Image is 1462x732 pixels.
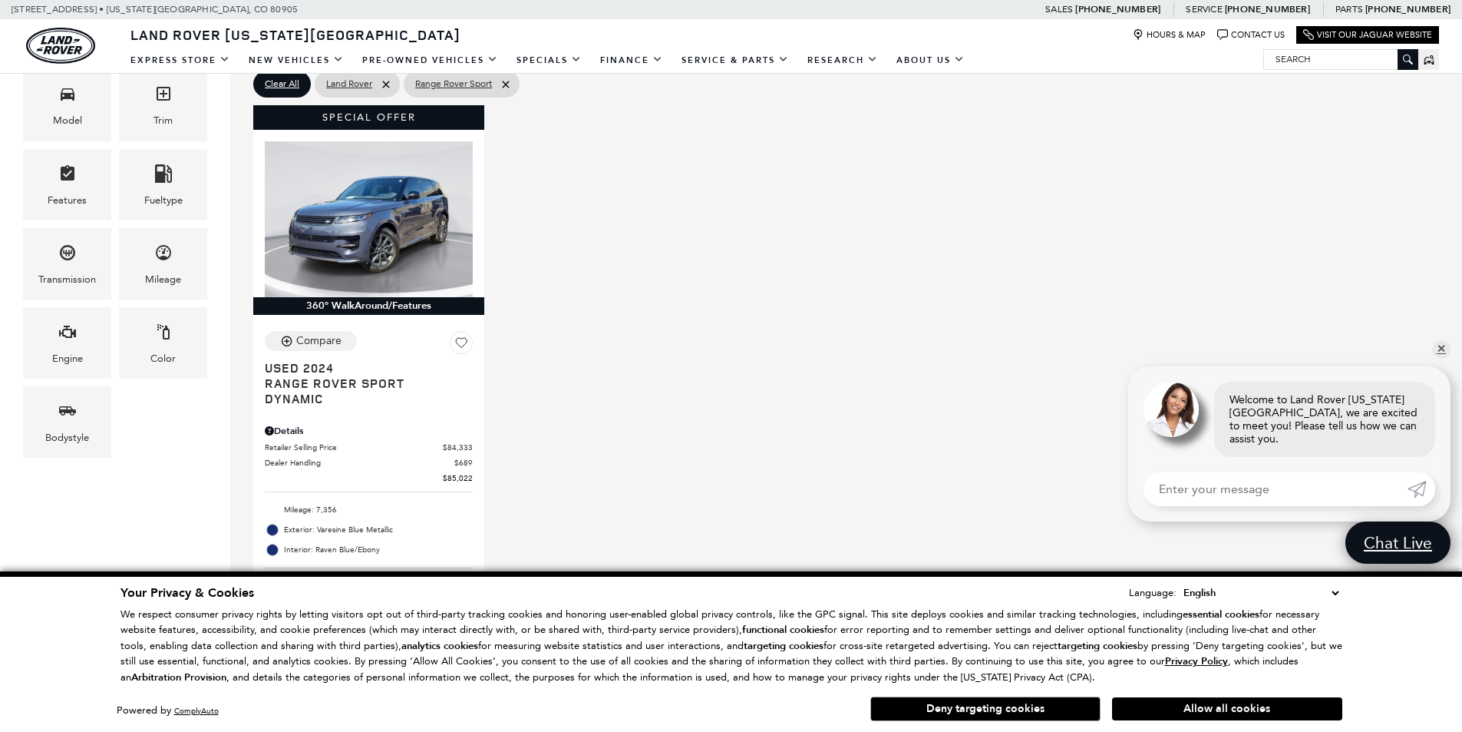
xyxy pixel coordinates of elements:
span: Land Rover [326,75,372,94]
strong: analytics cookies [401,639,478,653]
div: Pricing Details - Range Rover Sport Dynamic [265,424,473,438]
div: 360° WalkAround/Features [253,297,484,314]
button: Deny targeting cookies [870,697,1101,721]
a: Used 2024Range Rover Sport Dynamic [265,360,473,406]
div: ModelModel [23,69,111,141]
div: Special Offer [253,105,484,130]
li: Mileage: 7,356 [265,500,473,520]
strong: Arbitration Provision [131,671,226,684]
u: Privacy Policy [1165,654,1228,668]
span: Service [1186,4,1222,15]
img: Land Rover [26,28,95,64]
span: Features [58,161,77,192]
a: Visit Our Jaguar Website [1303,29,1432,41]
img: Agent profile photo [1144,382,1199,437]
input: Search [1264,50,1417,68]
span: $689 [454,457,473,469]
span: Range Rover Sport [415,75,492,94]
div: BodystyleBodystyle [23,386,111,458]
div: TransmissionTransmission [23,228,111,300]
span: Your Privacy & Cookies [120,585,254,601]
div: Transmission [38,271,96,288]
div: EngineEngine [23,307,111,379]
span: Clear All [265,75,299,94]
span: Transmission [58,240,77,271]
a: Contact Us [1217,29,1285,41]
nav: Main Navigation [121,47,974,74]
span: Fueltype [154,161,173,192]
span: Color [154,319,173,350]
div: Compare [296,334,342,348]
span: Chat Live [1356,532,1440,553]
span: Dealer Handling [265,457,454,469]
div: Color [150,350,176,367]
a: Specials [507,47,591,74]
div: Bodystyle [45,429,89,446]
a: Hours & Map [1133,29,1206,41]
img: 2024 Land Rover Range Rover Sport Dynamic [265,141,473,297]
div: Engine [52,350,83,367]
a: Research [798,47,887,74]
div: FueltypeFueltype [119,149,207,220]
div: Model [53,112,82,129]
button: Compare Vehicle [265,331,357,351]
span: $85,022 [443,472,473,484]
span: Range Rover Sport Dynamic [265,376,461,406]
a: About Us [887,47,974,74]
span: Retailer Selling Price [265,442,443,453]
select: Language Select [1180,585,1342,601]
div: Features [48,192,87,209]
span: Parts [1335,4,1363,15]
span: Mileage [154,240,173,271]
a: [PHONE_NUMBER] [1225,3,1310,15]
a: land-rover [26,28,95,64]
a: New Vehicles [239,47,353,74]
a: Finance [591,47,672,74]
span: Sales [1045,4,1073,15]
a: Chat Live [1345,522,1450,564]
div: TrimTrim [119,69,207,141]
div: MileageMileage [119,228,207,300]
button: Allow all cookies [1112,697,1342,720]
button: Save Vehicle [450,331,473,360]
span: Interior: Raven Blue/Ebony [284,542,473,558]
div: Language: [1129,588,1177,598]
span: Used 2024 [265,360,461,376]
a: EXPRESS STORE [121,47,239,74]
p: We respect consumer privacy rights by letting visitors opt out of third-party tracking cookies an... [120,607,1342,686]
div: Powered by [117,706,219,716]
strong: functional cookies [742,623,824,637]
a: Pre-Owned Vehicles [353,47,507,74]
a: [PHONE_NUMBER] [1075,3,1160,15]
a: Submit [1408,472,1435,506]
a: Dealer Handling $689 [265,457,473,469]
a: Retailer Selling Price $84,333 [265,442,473,453]
a: ComplyAuto [174,706,219,716]
a: Service & Parts [672,47,798,74]
a: $85,022 [265,472,473,484]
strong: targeting cookies [744,639,823,653]
a: [PHONE_NUMBER] [1365,3,1450,15]
div: FeaturesFeatures [23,149,111,220]
strong: essential cookies [1183,608,1259,621]
span: Trim [154,81,173,112]
div: Mileage [145,271,181,288]
div: Welcome to Land Rover [US_STATE][GEOGRAPHIC_DATA], we are excited to meet you! Please tell us how... [1214,382,1435,457]
div: Fueltype [144,192,183,209]
div: Trim [153,112,173,129]
span: $84,333 [443,442,473,453]
div: ColorColor [119,307,207,379]
a: [STREET_ADDRESS] • [US_STATE][GEOGRAPHIC_DATA], CO 80905 [12,4,298,15]
a: Land Rover [US_STATE][GEOGRAPHIC_DATA] [121,25,470,44]
strong: targeting cookies [1058,639,1137,653]
input: Enter your message [1144,472,1408,506]
span: Exterior: Varesine Blue Metallic [284,522,473,538]
span: Engine [58,319,77,350]
span: Model [58,81,77,112]
span: Bodystyle [58,398,77,429]
span: Land Rover [US_STATE][GEOGRAPHIC_DATA] [130,25,460,44]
